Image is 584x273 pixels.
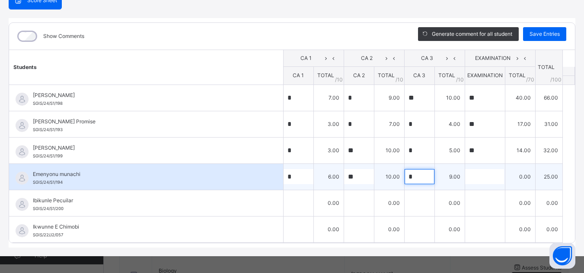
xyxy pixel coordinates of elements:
[16,119,29,132] img: default.svg
[526,76,534,84] span: / 70
[374,85,404,111] td: 9.00
[313,190,344,216] td: 0.00
[33,180,63,185] span: SGIS/24/S1/194
[434,216,465,242] td: 0.00
[351,54,383,62] span: CA 2
[411,54,444,62] span: CA 3
[33,223,264,231] span: Ikwunne E Chimobi
[505,85,535,111] td: 40.00
[434,137,465,163] td: 5.00
[33,144,264,152] span: [PERSON_NAME]
[434,190,465,216] td: 0.00
[33,127,63,132] span: SGIS/24/S1/193
[33,101,63,106] span: SGIS/24/S1/198
[535,163,562,190] td: 25.00
[290,54,322,62] span: CA 1
[33,232,63,237] span: SGIS/22/J2/057
[33,154,63,158] span: SGIS/24/S1/199
[535,111,562,137] td: 31.00
[313,137,344,163] td: 3.00
[33,170,264,178] span: Emenyonu munachi
[505,163,535,190] td: 0.00
[374,190,404,216] td: 0.00
[13,64,37,70] span: Students
[374,137,404,163] td: 10.00
[505,190,535,216] td: 0.00
[438,72,455,78] span: TOTAL
[413,72,425,78] span: CA 3
[16,93,29,106] img: default.svg
[456,76,464,84] span: / 10
[505,137,535,163] td: 14.00
[535,137,562,163] td: 32.00
[313,85,344,111] td: 7.00
[535,50,562,85] th: TOTAL
[535,190,562,216] td: 0.00
[467,72,503,78] span: EXAMINATION
[432,30,512,38] span: Generate comment for all student
[353,72,365,78] span: CA 2
[505,111,535,137] td: 17.00
[396,76,403,84] span: / 10
[434,111,465,137] td: 4.00
[33,118,264,126] span: [PERSON_NAME] Promise
[313,111,344,137] td: 3.00
[33,197,264,204] span: Ibikunle Pecuilar
[313,216,344,242] td: 0.00
[317,72,334,78] span: TOTAL
[472,54,514,62] span: EXAMINATION
[33,91,264,99] span: [PERSON_NAME]
[530,30,560,38] span: Save Entries
[434,163,465,190] td: 9.00
[16,145,29,158] img: default.svg
[335,76,343,84] span: / 10
[535,216,562,242] td: 0.00
[374,111,404,137] td: 7.00
[16,172,29,185] img: default.svg
[549,243,575,269] button: Open asap
[293,72,304,78] span: CA 1
[509,72,526,78] span: TOTAL
[434,85,465,111] td: 10.00
[16,224,29,237] img: default.svg
[313,163,344,190] td: 6.00
[33,206,64,211] span: SGIS/24/S1/200
[505,216,535,242] td: 0.00
[535,85,562,111] td: 66.00
[374,216,404,242] td: 0.00
[378,72,395,78] span: TOTAL
[43,32,84,40] label: Show Comments
[16,198,29,211] img: default.svg
[550,76,562,84] span: /100
[374,163,404,190] td: 10.00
